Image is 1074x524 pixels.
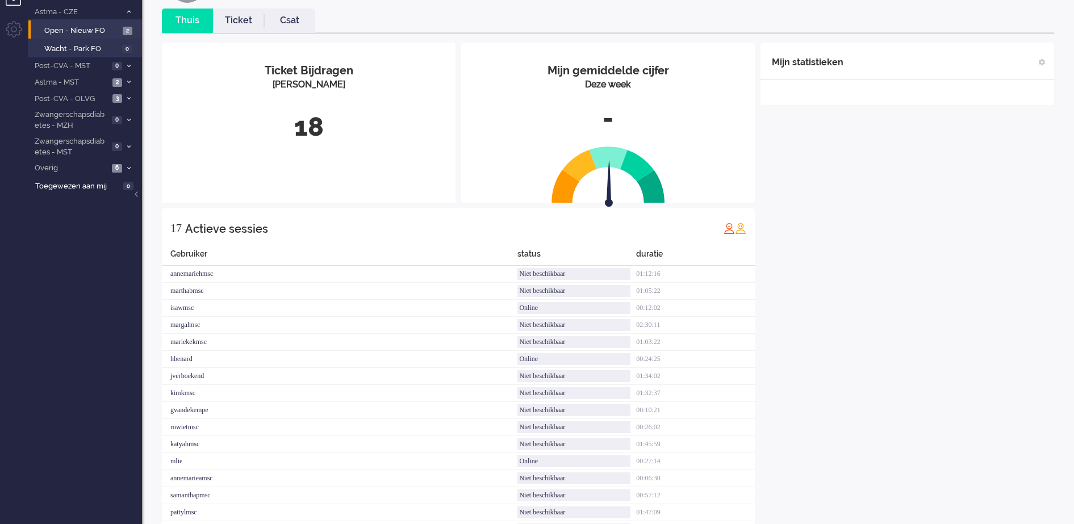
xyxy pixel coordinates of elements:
[112,116,122,124] span: 0
[264,14,315,27] a: Csat
[636,351,755,368] div: 00:24:25
[264,9,315,33] li: Csat
[33,77,109,88] span: Astma - MST
[33,179,142,192] a: Toegewezen aan mij 0
[470,62,746,79] div: Mijn gemiddelde cijfer
[517,285,630,297] div: Niet beschikbaar
[724,223,735,234] img: profile_red.svg
[636,487,755,504] div: 00:57:12
[636,283,755,300] div: 01:05:22
[636,368,755,385] div: 01:34:02
[636,419,755,436] div: 00:26:02
[6,21,31,47] li: Admin menu
[517,370,630,382] div: Niet beschikbaar
[162,9,213,33] li: Thuis
[517,438,630,450] div: Niet beschikbaar
[162,504,517,521] div: pattylmsc
[470,100,746,137] div: -
[636,334,755,351] div: 01:03:22
[33,24,141,36] a: Open - Nieuw FO 2
[584,161,633,209] img: arrow.svg
[517,421,630,433] div: Niet beschikbaar
[162,487,517,504] div: samanthapmsc
[162,453,517,470] div: mlie
[33,163,108,174] span: Overig
[517,353,630,365] div: Online
[162,334,517,351] div: mariekekmsc
[517,336,630,348] div: Niet beschikbaar
[112,142,122,151] span: 0
[162,402,517,419] div: gvandekempe
[162,266,517,283] div: annemariehmsc
[636,402,755,419] div: 00:10:21
[636,248,755,266] div: duratie
[636,436,755,453] div: 01:45:59
[636,317,755,334] div: 02:30:11
[162,283,517,300] div: marthabmsc
[44,26,120,36] span: Open - Nieuw FO
[517,387,630,399] div: Niet beschikbaar
[33,110,108,131] span: Zwangerschapsdiabetes - MZH
[123,27,132,35] span: 2
[162,368,517,385] div: jverboekend
[162,470,517,487] div: annemarieamsc
[162,419,517,436] div: rowietmsc
[112,62,122,70] span: 0
[470,78,746,91] div: Deze week
[123,182,133,191] span: 0
[517,455,630,467] div: Online
[162,351,517,368] div: hbenard
[33,136,108,157] span: Zwangerschapsdiabetes - MST
[162,300,517,317] div: isawmsc
[162,436,517,453] div: katyahmsc
[33,42,141,55] a: Wacht - Park FO 0
[517,268,630,280] div: Niet beschikbaar
[551,146,665,203] img: semi_circle.svg
[33,61,108,72] span: Post-CVA - MST
[35,181,120,192] span: Toegewezen aan mij
[170,217,182,240] div: 17
[772,51,843,74] div: Mijn statistieken
[636,266,755,283] div: 01:12:16
[517,472,630,484] div: Niet beschikbaar
[170,108,447,146] div: 18
[33,94,109,104] span: Post-CVA - OLVG
[122,45,132,53] span: 0
[170,62,447,79] div: Ticket Bijdragen
[517,489,630,501] div: Niet beschikbaar
[636,470,755,487] div: 00:06:30
[162,14,213,27] a: Thuis
[112,78,122,87] span: 2
[735,223,746,234] img: profile_orange.svg
[162,248,517,266] div: Gebruiker
[517,302,630,314] div: Online
[213,9,264,33] li: Ticket
[517,506,630,518] div: Niet beschikbaar
[162,385,517,402] div: kimkmsc
[636,385,755,402] div: 01:32:37
[636,300,755,317] div: 00:12:02
[185,217,268,240] div: Actieve sessies
[517,404,630,416] div: Niet beschikbaar
[213,14,264,27] a: Ticket
[170,78,447,91] div: [PERSON_NAME]
[162,317,517,334] div: margalmsc
[517,248,636,266] div: status
[636,504,755,521] div: 01:47:09
[517,319,630,331] div: Niet beschikbaar
[33,7,121,18] span: Astma - CZE
[112,164,122,173] span: 6
[44,44,119,55] span: Wacht - Park FO
[112,94,122,103] span: 3
[636,453,755,470] div: 00:27:14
